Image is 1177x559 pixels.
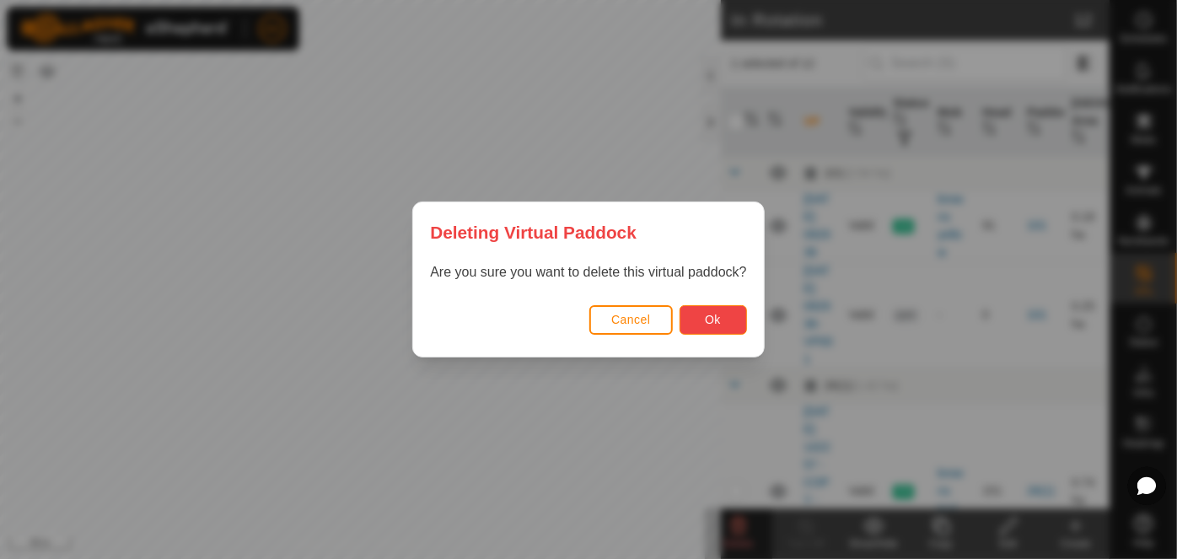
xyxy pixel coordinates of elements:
[680,305,747,335] button: Ok
[705,313,721,326] span: Ok
[430,262,746,282] p: Are you sure you want to delete this virtual paddock?
[430,219,637,245] span: Deleting Virtual Paddock
[611,313,651,326] span: Cancel
[589,305,673,335] button: Cancel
